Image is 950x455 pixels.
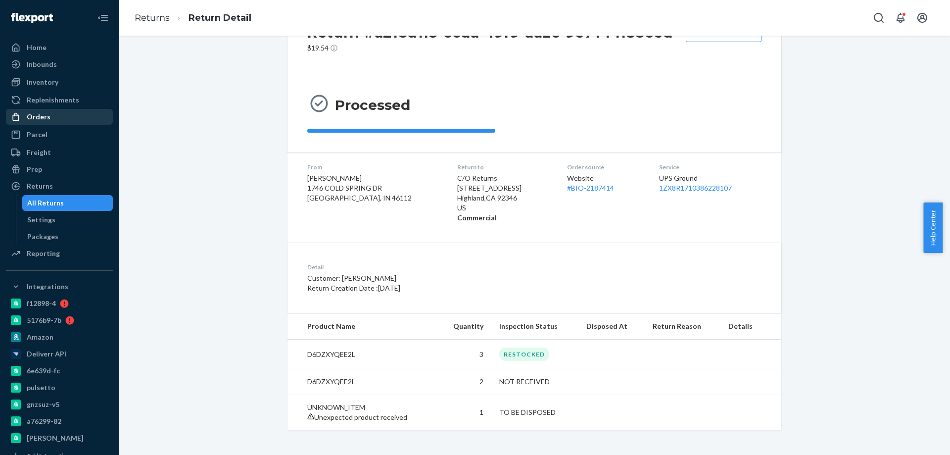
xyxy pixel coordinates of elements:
[307,350,429,359] p: D6DZXYQEE2L
[720,313,781,340] th: Details
[923,202,943,253] button: Help Center
[307,163,441,171] dt: From
[27,95,79,105] div: Replenishments
[27,416,61,426] div: a76299-82
[457,183,551,193] p: [STREET_ADDRESS]
[27,77,58,87] div: Inventory
[6,346,113,362] a: Deliverr API
[6,127,113,143] a: Parcel
[307,283,581,293] p: Return Creation Date : [DATE]
[307,263,581,271] dt: Detail
[6,363,113,379] a: 6e639d-fc
[307,174,412,202] span: [PERSON_NAME] 1746 COLD SPRING DR [GEOGRAPHIC_DATA], IN 46112
[6,413,113,429] a: a76299-82
[6,145,113,160] a: Freight
[659,163,761,171] dt: Service
[912,8,932,28] button: Open account menu
[6,92,113,108] a: Replenishments
[27,299,56,308] div: f12898-4
[578,313,645,340] th: Disposed At
[307,377,429,387] p: D6DZXYQEE2L
[645,313,720,340] th: Return Reason
[27,400,59,409] div: gnzsuz-v5
[6,296,113,311] a: f12898-4
[6,397,113,412] a: gnzsuz-v5
[127,3,259,33] ol: breadcrumbs
[93,8,113,28] button: Close Navigation
[27,332,53,342] div: Amazon
[437,369,491,395] td: 2
[659,184,732,192] a: 1ZX8R1710386228107
[27,59,57,69] div: Inbounds
[307,43,673,53] p: $19.54
[437,395,491,430] td: 1
[6,380,113,396] a: pulsetto
[27,232,58,242] div: Packages
[22,195,113,211] a: All Returns
[6,246,113,261] a: Reporting
[499,348,549,361] div: RESTOCKED
[307,403,429,412] p: UNKNOWN_ITEM
[457,173,551,183] p: C/O Returns
[6,109,113,125] a: Orders
[6,430,113,446] a: [PERSON_NAME]
[314,413,407,421] span: Unexpected product received
[457,203,551,213] p: US
[6,40,113,55] a: Home
[11,13,53,23] img: Flexport logo
[27,164,42,174] div: Prep
[457,213,497,222] strong: Commercial
[189,12,251,23] a: Return Detail
[6,178,113,194] a: Returns
[27,112,50,122] div: Orders
[491,313,578,340] th: Inspection Status
[27,282,68,292] div: Integrations
[567,184,614,192] a: #BIO-2187414
[27,130,47,140] div: Parcel
[499,377,570,387] div: NOT RECEIVED
[27,215,55,225] div: Settings
[457,163,551,171] dt: Return to
[891,8,910,28] button: Open notifications
[6,279,113,295] button: Integrations
[6,329,113,345] a: Amazon
[437,340,491,369] td: 3
[335,96,410,114] h3: Processed
[22,229,113,245] a: Packages
[567,173,644,193] div: Website
[659,174,698,182] span: UPS Ground
[6,312,113,328] a: 5176b9-7b
[457,193,551,203] p: Highland , CA 92346
[6,74,113,90] a: Inventory
[567,163,644,171] dt: Order source
[437,313,491,340] th: Quantity
[27,315,61,325] div: 5176b9-7b
[27,249,60,258] div: Reporting
[135,12,170,23] a: Returns
[27,198,64,208] div: All Returns
[27,181,53,191] div: Returns
[27,366,60,376] div: 6e639d-fc
[27,383,55,393] div: pulsetto
[22,212,113,228] a: Settings
[869,8,889,28] button: Open Search Box
[6,56,113,72] a: Inbounds
[6,161,113,177] a: Prep
[27,433,84,443] div: [PERSON_NAME]
[27,349,66,359] div: Deliverr API
[27,43,47,52] div: Home
[307,273,581,283] p: Customer: [PERSON_NAME]
[27,148,51,157] div: Freight
[287,313,437,340] th: Product Name
[499,407,570,417] div: TO BE DISPOSED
